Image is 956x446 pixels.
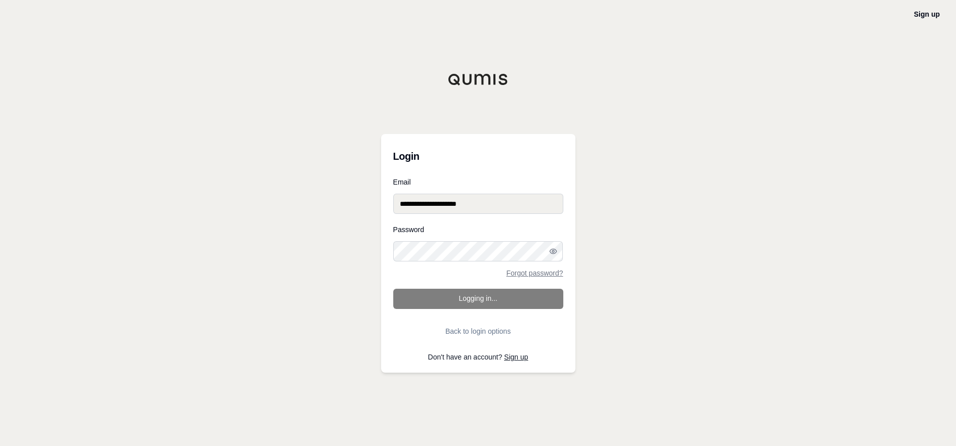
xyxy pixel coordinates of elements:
[393,179,563,186] label: Email
[393,321,563,341] button: Back to login options
[506,270,563,277] a: Forgot password?
[448,73,509,85] img: Qumis
[393,353,563,361] p: Don't have an account?
[393,226,563,233] label: Password
[393,146,563,166] h3: Login
[504,353,528,361] a: Sign up
[914,10,940,18] a: Sign up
